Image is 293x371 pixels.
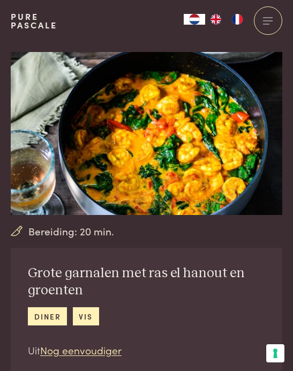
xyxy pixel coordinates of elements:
a: diner [28,307,67,325]
aside: Language selected: Nederlands [184,14,248,25]
h2: Grote garnalen met ras el hanout en groenten [28,265,265,299]
ul: Language list [205,14,248,25]
button: Uw voorkeuren voor toestemming voor trackingtechnologieën [266,344,284,362]
a: FR [227,14,248,25]
a: NL [184,14,205,25]
a: Nog eenvoudiger [40,343,122,357]
a: vis [73,307,99,325]
img: Grote garnalen met ras el hanout en groenten [11,52,282,215]
span: Bereiding: 20 min. [28,224,114,239]
div: Language [184,14,205,25]
p: Uit [28,343,265,358]
a: EN [205,14,227,25]
a: PurePascale [11,12,57,29]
